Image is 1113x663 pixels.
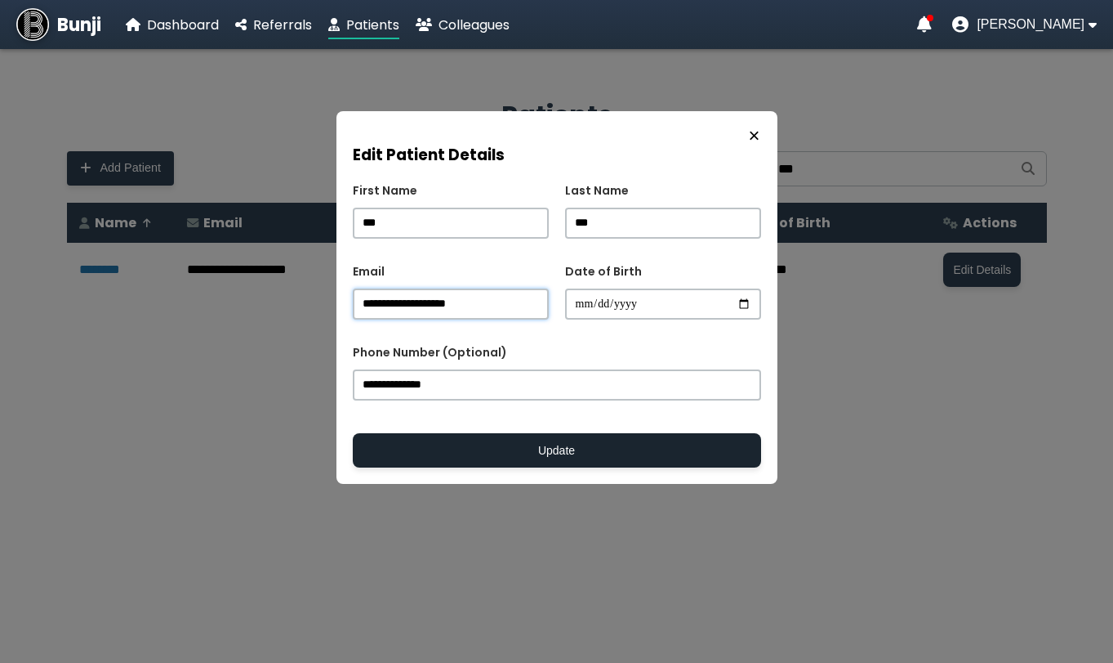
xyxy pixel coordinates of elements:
span: Colleagues [439,16,510,34]
span: Referrals [253,16,312,34]
span: Dashboard [147,16,219,34]
a: Colleagues [416,15,510,35]
button: Update [353,433,761,468]
button: User menu [952,16,1097,33]
label: Email [353,263,549,280]
a: Bunji [16,8,101,41]
label: Phone Number (Optional) [353,344,761,361]
button: × [743,123,764,148]
a: Patients [328,15,399,35]
a: Dashboard [126,15,219,35]
label: First Name [353,182,549,199]
label: Last Name [565,182,761,199]
span: [PERSON_NAME] [977,17,1084,32]
span: Patients [346,16,399,34]
a: Referrals [235,15,312,35]
a: Notifications [917,16,932,33]
span: Bunji [57,11,101,38]
h3: Edit Patient Details [353,143,761,167]
img: Bunji Dental Referral Management [16,8,49,41]
label: Date of Birth [565,263,761,280]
